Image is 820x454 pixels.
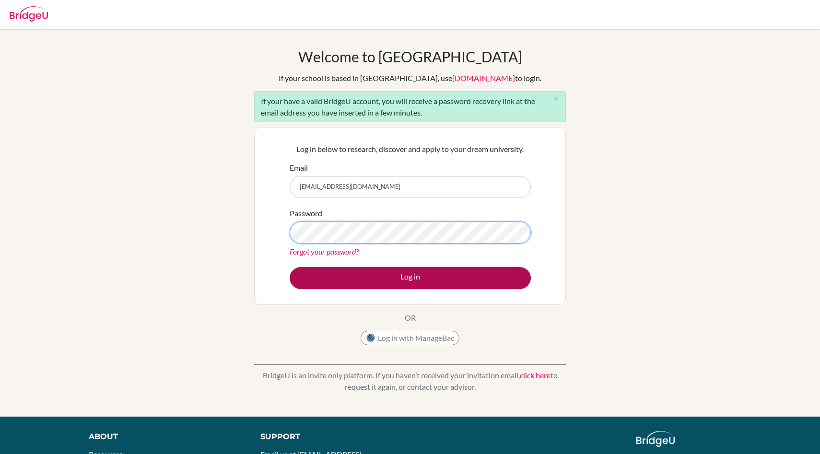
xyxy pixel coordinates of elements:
[552,95,560,102] i: close
[10,6,48,22] img: Bridge-U
[89,431,239,442] div: About
[290,267,531,289] button: Log in
[279,72,541,84] div: If your school is based in [GEOGRAPHIC_DATA], use to login.
[290,247,359,256] a: Forgot your password?
[290,143,531,155] p: Log in below to research, discover and apply to your dream university.
[452,73,515,82] a: [DOMAIN_NAME]
[290,162,308,174] label: Email
[546,92,565,106] button: Close
[260,431,399,442] div: Support
[405,312,416,324] p: OR
[298,48,522,65] h1: Welcome to [GEOGRAPHIC_DATA]
[636,431,675,447] img: logo_white@2x-f4f0deed5e89b7ecb1c2cc34c3e3d731f90f0f143d5ea2071677605dd97b5244.png
[290,208,322,219] label: Password
[520,371,551,380] a: click here
[254,370,566,393] p: BridgeU is an invite only platform. If you haven’t received your invitation email, to request it ...
[254,91,566,122] div: If your have a valid BridgeU account, you will receive a password recovery link at the email addr...
[361,331,459,345] button: Log in with ManageBac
